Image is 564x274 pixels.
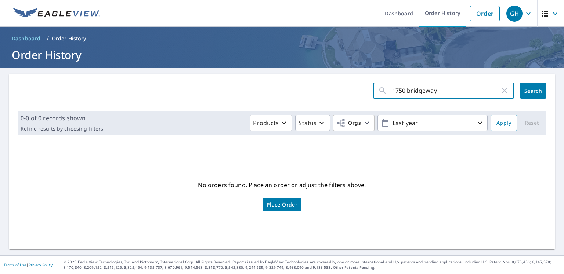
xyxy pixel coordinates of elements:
span: Orgs [336,118,361,128]
p: Order History [52,35,86,42]
p: Products [253,118,279,127]
a: Privacy Policy [29,262,53,267]
button: Last year [377,115,488,131]
h1: Order History [9,47,555,62]
button: Orgs [333,115,375,131]
a: Order [470,6,500,21]
nav: breadcrumb [9,33,555,44]
div: GH [506,6,523,22]
a: Terms of Use [4,262,26,267]
span: Place Order [267,203,297,207]
button: Search [520,83,546,99]
p: Refine results by choosing filters [21,125,103,132]
a: Place Order [263,198,301,211]
span: Search [526,87,540,94]
p: 0-0 of 0 records shown [21,114,103,123]
button: Apply [491,115,517,131]
a: Dashboard [9,33,44,44]
button: Status [295,115,330,131]
p: Status [299,118,317,127]
button: Products [250,115,292,131]
span: Apply [496,118,511,128]
span: Dashboard [12,35,41,42]
p: © 2025 Eagle View Technologies, Inc. and Pictometry International Corp. All Rights Reserved. Repo... [64,259,560,270]
p: | [4,263,53,267]
p: Last year [390,117,476,129]
li: / [47,34,49,43]
img: EV Logo [13,8,100,19]
p: No orders found. Place an order or adjust the filters above. [198,179,366,191]
input: Address, Report #, Claim ID, etc. [392,80,500,101]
